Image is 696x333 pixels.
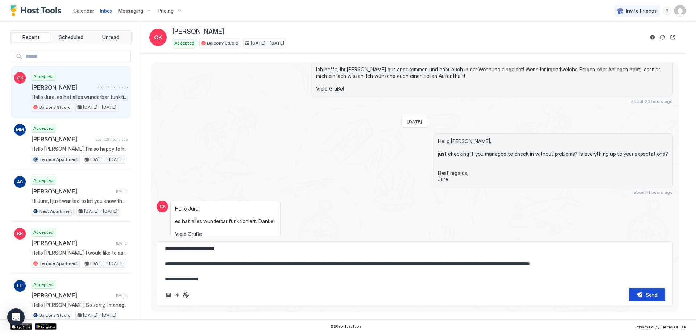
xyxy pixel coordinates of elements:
div: User profile [674,5,686,17]
span: Terrace Apartment [39,156,78,163]
span: Balcony Studio [39,104,71,111]
span: [DATE] - [DATE] [251,40,284,46]
span: CK [159,203,166,210]
span: Accepted [33,229,54,236]
span: Calendar [73,8,94,14]
span: about 23 hours ago [95,137,128,142]
span: [DATE] - [DATE] [90,260,124,267]
span: [PERSON_NAME] [173,28,224,36]
span: [PERSON_NAME] [32,292,113,299]
div: Open Intercom Messenger [7,308,25,326]
span: about 4 hours ago [634,190,673,195]
span: Invite Friends [626,8,657,14]
span: [PERSON_NAME] [32,240,113,247]
span: Unread [102,34,119,41]
div: tab-group [10,30,132,44]
span: [DATE] [116,293,128,297]
span: [DATE] - [DATE] [90,156,124,163]
span: [PERSON_NAME] [32,84,94,91]
span: Messaging [118,8,143,14]
button: Reservation information [648,33,657,42]
span: Accepted [33,177,54,184]
span: CK [154,33,162,42]
button: Scheduled [52,32,90,42]
a: App Store [10,323,32,330]
span: [DATE] - [DATE] [83,312,116,319]
a: Privacy Policy [635,322,659,330]
span: © 2025 Host Tools [330,324,362,329]
span: [DATE] - [DATE] [84,208,117,215]
button: Send [629,288,665,301]
a: Terms Of Use [662,322,686,330]
a: Inbox [100,7,112,14]
span: Hi Jure, I just wanted to let you know that we checked out. Thanks for the nice accommodation. Re... [32,198,128,204]
button: Upload image [164,291,173,299]
span: Pricing [158,8,174,14]
span: Nest Apartment [39,208,72,215]
button: Recent [12,32,50,42]
a: Google Play Store [35,323,57,330]
span: Hello [PERSON_NAME], So sorry, I manage a lot of apartments and I didn`t find your message on Wha... [32,302,128,308]
button: Sync reservation [658,33,667,42]
span: Accepted [33,73,54,80]
span: Inbox [100,8,112,14]
span: Privacy Policy [635,325,659,329]
span: Terrace Apartment [39,260,78,267]
button: Open reservation [668,33,677,42]
span: Terms Of Use [662,325,686,329]
span: [DATE] - [DATE] [83,104,116,111]
span: [DATE] [116,241,128,246]
span: Scheduled [59,34,83,41]
span: Hello [PERSON_NAME], I'm so happy to hear that you checked in smoothly and that you like the apar... [32,146,128,152]
span: KK [17,230,23,237]
span: LH [17,283,23,289]
span: Recent [22,34,40,41]
div: menu [663,7,671,15]
span: Accepted [174,40,195,46]
button: Quick reply [173,291,182,299]
div: Send [646,291,658,299]
span: Accepted [33,281,54,288]
span: Hello [PERSON_NAME], I would like to ask you for FRONT and BACK SIDE (clear photos on flat surfac... [32,250,128,256]
span: Hallo Jure, es hat alles wunderbar funktioniert. Danke! Viele Grüße Cathrin [175,205,276,243]
input: Input Field [23,50,130,63]
span: Balcony Studio [39,312,71,319]
span: [PERSON_NAME] [32,188,113,195]
span: about 2 hours ago [97,85,128,90]
button: ChatGPT Auto Reply [182,291,190,299]
span: about 23 hours ago [631,99,673,104]
span: Hallo Cathrin, Ich hoffe, ihr [PERSON_NAME] gut angekommen und habt euch in der Wohnung eingelebt... [316,54,668,92]
span: Hallo Jure, es hat alles wunderbar funktioniert. Danke! Viele Grüße Cathrin [32,94,128,100]
span: CK [17,75,23,81]
span: [DATE] [116,189,128,193]
a: Calendar [73,7,94,14]
span: Balcony Studio [207,40,239,46]
span: [DATE] [407,119,422,124]
span: MM [16,126,24,133]
span: AS [17,179,23,185]
span: [PERSON_NAME] [32,136,92,143]
button: Unread [91,32,130,42]
a: Host Tools Logo [10,5,65,16]
span: Hello [PERSON_NAME], just checking if you managed to check in without problems? Is everything up ... [438,138,668,183]
span: Accepted [33,125,54,132]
